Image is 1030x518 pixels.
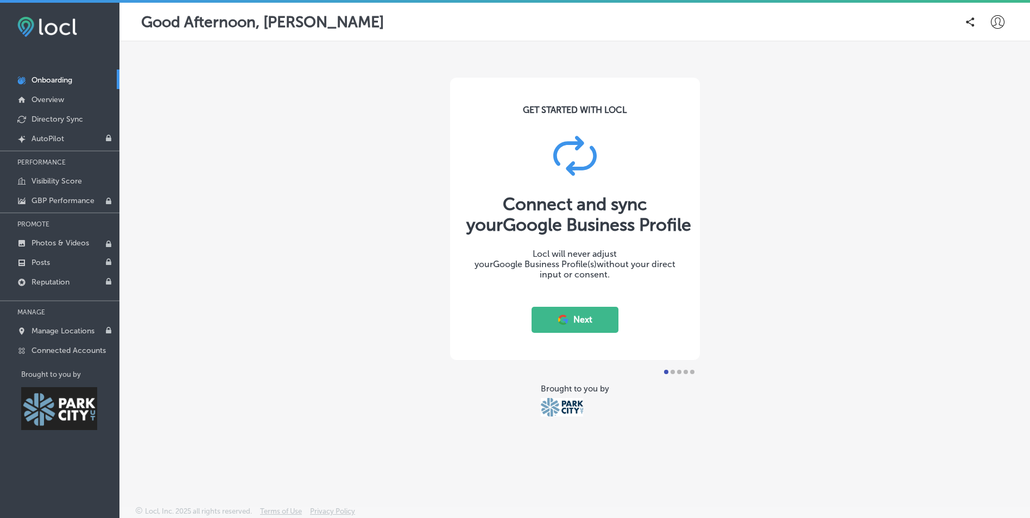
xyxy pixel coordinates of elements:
img: Park City [541,398,584,417]
p: Brought to you by [21,370,119,378]
p: Photos & Videos [31,238,89,248]
div: Locl will never adjust your without your direct input or consent. [466,249,684,280]
p: GBP Performance [31,196,94,205]
p: Overview [31,95,64,104]
p: Posts [31,258,50,267]
p: Good Afternoon, [PERSON_NAME] [141,13,384,31]
p: Locl, Inc. 2025 all rights reserved. [145,507,252,515]
div: Connect and sync your [466,194,684,235]
p: Reputation [31,277,69,287]
p: Onboarding [31,75,72,85]
p: Connected Accounts [31,346,106,355]
p: AutoPilot [31,134,64,143]
p: Directory Sync [31,115,83,124]
img: fda3e92497d09a02dc62c9cd864e3231.png [17,17,77,37]
div: Brought to you by [541,384,609,394]
span: Google Business Profile(s) [493,259,597,269]
div: GET STARTED WITH LOCL [523,105,627,115]
p: Visibility Score [31,176,82,186]
img: Park City [21,387,97,430]
button: Next [532,307,618,333]
span: Google Business Profile [503,214,691,235]
p: Manage Locations [31,326,94,336]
